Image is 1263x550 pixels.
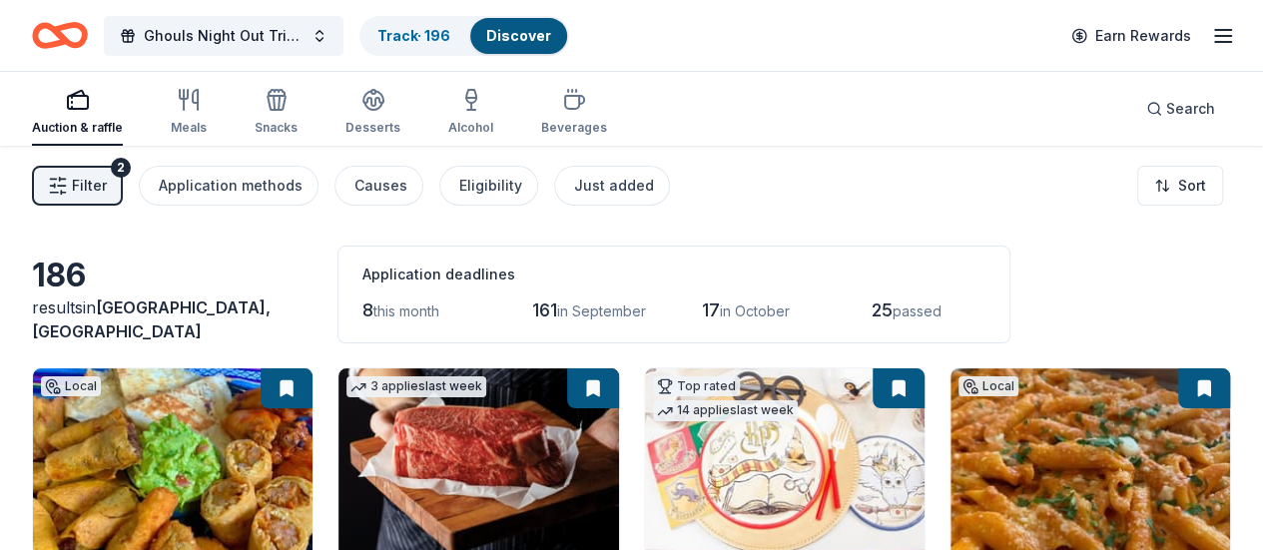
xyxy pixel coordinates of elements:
[104,16,343,56] button: Ghouls Night Out Tricky Tray
[255,80,298,146] button: Snacks
[377,27,450,44] a: Track· 196
[354,174,407,198] div: Causes
[32,166,123,206] button: Filter2
[346,376,486,397] div: 3 applies last week
[554,166,670,206] button: Just added
[557,302,646,319] span: in September
[532,299,557,320] span: 161
[362,263,985,286] div: Application deadlines
[653,376,740,396] div: Top rated
[139,166,318,206] button: Application methods
[574,174,654,198] div: Just added
[111,158,131,178] div: 2
[32,80,123,146] button: Auction & raffle
[362,299,373,320] span: 8
[32,297,271,341] span: [GEOGRAPHIC_DATA], [GEOGRAPHIC_DATA]
[255,120,298,136] div: Snacks
[448,80,493,146] button: Alcohol
[702,299,720,320] span: 17
[171,120,207,136] div: Meals
[439,166,538,206] button: Eligibility
[1059,18,1203,54] a: Earn Rewards
[541,80,607,146] button: Beverages
[144,24,304,48] span: Ghouls Night Out Tricky Tray
[32,12,88,59] a: Home
[653,400,798,421] div: 14 applies last week
[958,376,1018,396] div: Local
[872,299,893,320] span: 25
[32,120,123,136] div: Auction & raffle
[32,297,271,341] span: in
[345,80,400,146] button: Desserts
[32,256,314,295] div: 186
[72,174,107,198] span: Filter
[171,80,207,146] button: Meals
[159,174,303,198] div: Application methods
[1166,97,1215,121] span: Search
[1130,89,1231,129] button: Search
[893,302,942,319] span: passed
[32,295,314,343] div: results
[41,376,101,396] div: Local
[459,174,522,198] div: Eligibility
[1178,174,1206,198] span: Sort
[448,120,493,136] div: Alcohol
[1137,166,1223,206] button: Sort
[334,166,423,206] button: Causes
[541,120,607,136] div: Beverages
[373,302,439,319] span: this month
[720,302,790,319] span: in October
[486,27,551,44] a: Discover
[359,16,569,56] button: Track· 196Discover
[345,120,400,136] div: Desserts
